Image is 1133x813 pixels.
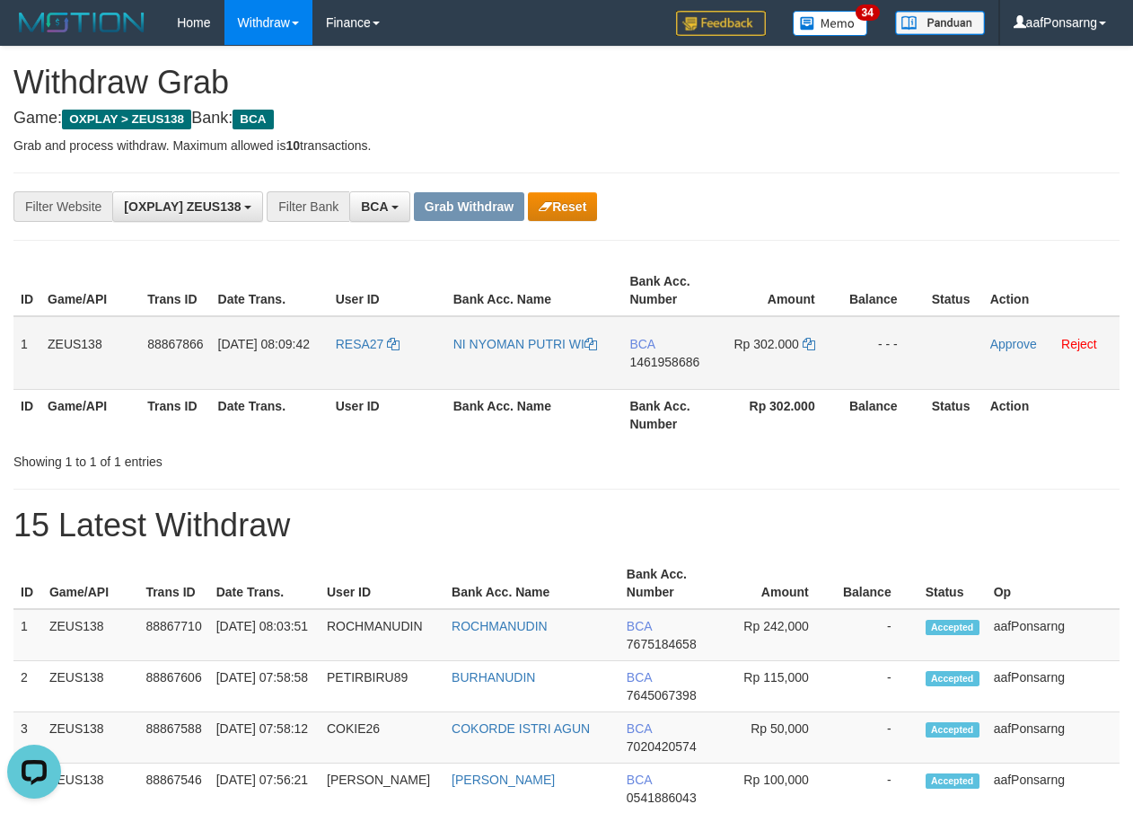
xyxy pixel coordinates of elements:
td: - [836,661,918,712]
h4: Game: Bank: [13,110,1120,128]
th: User ID [329,265,446,316]
strong: 10 [285,138,300,153]
th: Amount [718,558,835,609]
td: PETIRBIRU89 [320,661,444,712]
th: Game/API [40,265,140,316]
th: Bank Acc. Number [619,558,718,609]
td: aafPonsarng [987,661,1120,712]
td: aafPonsarng [987,609,1120,661]
th: Bank Acc. Name [446,389,623,440]
th: Action [983,265,1120,316]
span: Accepted [926,722,979,738]
th: ID [13,558,42,609]
th: Trans ID [140,265,210,316]
td: ZEUS138 [40,316,140,390]
td: aafPonsarng [987,712,1120,764]
td: 2 [13,661,42,712]
img: MOTION_logo.png [13,9,150,36]
th: Bank Acc. Number [622,389,724,440]
span: BCA [629,337,654,351]
span: [DATE] 08:09:42 [218,337,310,351]
a: RESA27 [336,337,400,351]
span: Copy 7645067398 to clipboard [627,688,697,703]
th: Game/API [42,558,139,609]
h1: 15 Latest Withdraw [13,508,1120,543]
th: ID [13,265,40,316]
button: Reset [528,192,597,221]
span: Copy 7020420574 to clipboard [627,739,697,754]
td: Rp 242,000 [718,609,835,661]
td: ZEUS138 [42,609,139,661]
a: ROCHMANUDIN [452,619,548,633]
span: BCA [361,199,388,214]
span: BCA [627,670,652,685]
th: Date Trans. [211,389,329,440]
td: 1 [13,609,42,661]
th: Bank Acc. Name [444,558,619,609]
h1: Withdraw Grab [13,65,1120,101]
span: Accepted [926,671,979,686]
td: - [836,712,918,764]
th: Status [918,558,987,609]
td: [DATE] 07:58:58 [209,661,320,712]
th: Balance [842,265,925,316]
div: Showing 1 to 1 of 1 entries [13,446,459,471]
img: Feedback.jpg [676,11,766,36]
a: NI NYOMAN PUTRI WI [453,337,597,351]
span: BCA [233,110,273,129]
button: BCA [349,191,410,222]
th: Bank Acc. Number [622,265,724,316]
button: Grab Withdraw [414,192,524,221]
th: Action [983,389,1120,440]
span: BCA [627,773,652,787]
img: panduan.png [895,11,985,35]
th: Balance [842,389,925,440]
th: ID [13,389,40,440]
span: Copy 0541886043 to clipboard [627,791,697,805]
td: 88867606 [138,661,208,712]
div: Filter Bank [267,191,349,222]
th: Bank Acc. Name [446,265,623,316]
th: Amount [724,265,841,316]
th: Rp 302.000 [724,389,841,440]
span: Rp 302.000 [733,337,798,351]
a: Reject [1061,337,1097,351]
span: 88867866 [147,337,203,351]
span: BCA [627,721,652,736]
td: - [836,609,918,661]
p: Grab and process withdraw. Maximum allowed is transactions. [13,137,1120,155]
td: ROCHMANUDIN [320,609,444,661]
span: Copy 1461958686 to clipboard [629,355,699,369]
th: Game/API [40,389,140,440]
span: 34 [856,4,880,21]
th: Date Trans. [211,265,329,316]
span: Accepted [926,773,979,789]
td: ZEUS138 [42,712,139,764]
th: Status [925,265,983,316]
td: 3 [13,712,42,764]
td: - - - [842,316,925,390]
th: Op [987,558,1120,609]
th: Balance [836,558,918,609]
a: Approve [990,337,1037,351]
a: BURHANUDIN [452,670,535,685]
button: Open LiveChat chat widget [7,7,61,61]
div: Filter Website [13,191,112,222]
td: Rp 50,000 [718,712,835,764]
span: [OXPLAY] ZEUS138 [124,199,241,214]
a: Copy 302000 to clipboard [803,337,815,351]
th: Trans ID [138,558,208,609]
span: BCA [627,619,652,633]
td: 88867588 [138,712,208,764]
th: User ID [320,558,444,609]
td: 88867710 [138,609,208,661]
th: Trans ID [140,389,210,440]
td: COKIE26 [320,712,444,764]
td: [DATE] 08:03:51 [209,609,320,661]
img: Button%20Memo.svg [793,11,868,36]
span: Copy 7675184658 to clipboard [627,637,697,651]
a: [PERSON_NAME] [452,773,555,787]
th: Date Trans. [209,558,320,609]
th: Status [925,389,983,440]
button: [OXPLAY] ZEUS138 [112,191,263,222]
